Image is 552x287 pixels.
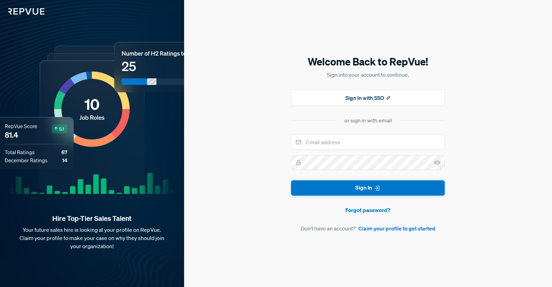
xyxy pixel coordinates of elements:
strong: Hire Top-Tier Sales Talent [11,214,173,223]
article: Don't have an account? [291,224,445,232]
div: or sign in with email [344,116,392,124]
p: Sign into your account to continue. [291,71,445,79]
a: Forgot password? [291,206,445,214]
button: Sign In [291,180,445,196]
h5: Welcome Back to RepVue! [291,55,445,69]
input: Email address [291,135,445,150]
a: Claim your profile to get started [358,224,436,232]
p: Your future sales hire is looking at your profile on RepVue. Claim your profile to make your case... [11,226,173,250]
button: Sign In with SSO [291,90,445,106]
